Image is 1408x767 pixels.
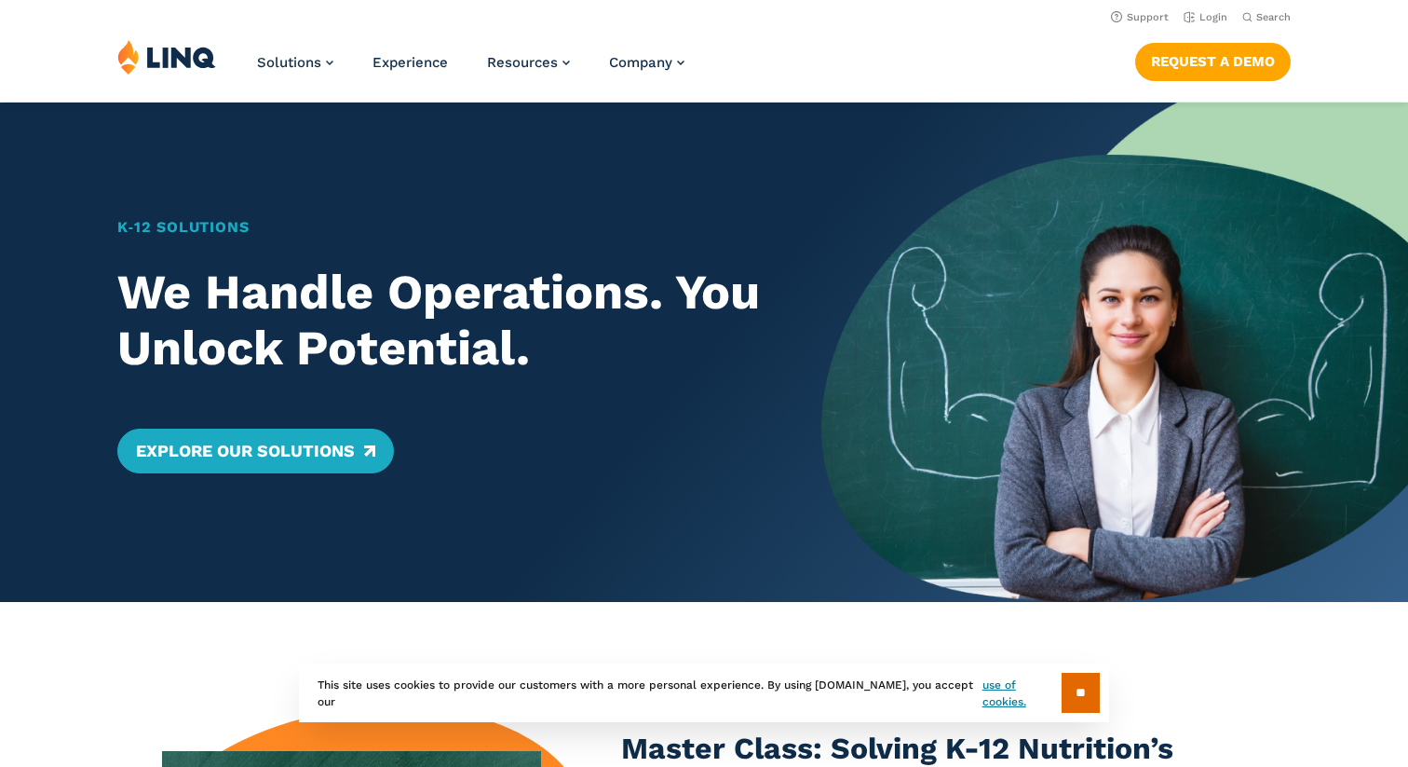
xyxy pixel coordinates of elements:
h1: K‑12 Solutions [117,216,764,239]
span: Resources [487,54,558,71]
a: Login [1184,11,1227,23]
div: This site uses cookies to provide our customers with a more personal experience. By using [DOMAIN... [299,664,1109,722]
a: Explore Our Solutions [117,429,394,473]
a: Company [609,54,684,71]
img: Home Banner [821,103,1408,602]
span: Search [1256,11,1291,23]
a: Request a Demo [1135,43,1291,80]
a: Experience [372,54,448,71]
nav: Button Navigation [1135,39,1291,80]
nav: Primary Navigation [257,39,684,101]
h2: We Handle Operations. You Unlock Potential. [117,265,764,377]
img: LINQ | K‑12 Software [117,39,216,75]
span: Company [609,54,672,71]
a: Support [1111,11,1169,23]
a: Solutions [257,54,333,71]
a: Resources [487,54,570,71]
button: Open Search Bar [1242,10,1291,24]
span: Solutions [257,54,321,71]
a: use of cookies. [982,677,1062,710]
